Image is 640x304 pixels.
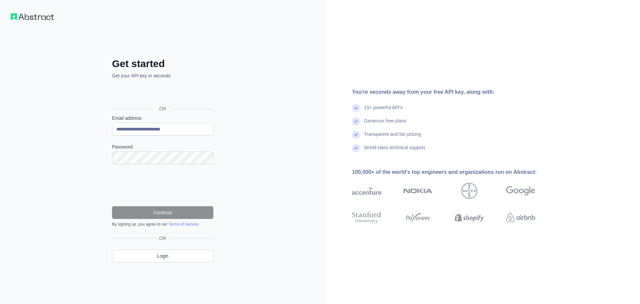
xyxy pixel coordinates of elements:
img: check mark [352,144,360,152]
img: accenture [352,183,381,199]
img: check mark [352,117,360,125]
div: Transparent and fair pricing [364,131,421,144]
iframe: Schaltfläche „Über Google anmelden“ [109,86,215,101]
img: stanford university [352,210,381,225]
img: shopify [455,210,484,225]
img: google [506,183,535,199]
div: You're seconds away from your free API key, along with: [352,88,557,96]
img: check mark [352,104,360,112]
span: OR [157,235,169,242]
img: airbnb [506,210,535,225]
div: 100,000+ of the world's top engineers and organizations run on Abstract: [352,168,557,176]
img: nokia [403,183,433,199]
h2: Get started [112,58,213,70]
div: World-class technical support [364,144,425,158]
button: Continue [112,206,213,219]
div: By signing up, you agree to our . [112,222,213,227]
img: bayer [461,183,477,199]
img: Workflow [11,13,54,20]
a: Terms of Service [168,222,198,227]
label: Password [112,143,213,150]
img: check mark [352,131,360,139]
label: Email address [112,115,213,121]
iframe: reCAPTCHA [112,172,213,198]
span: OR [154,105,172,112]
div: 15+ powerful API's [364,104,403,117]
a: Login [112,250,213,262]
div: Generous free plans [364,117,406,131]
p: Get your API key in seconds [112,72,213,79]
img: payoneer [403,210,433,225]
